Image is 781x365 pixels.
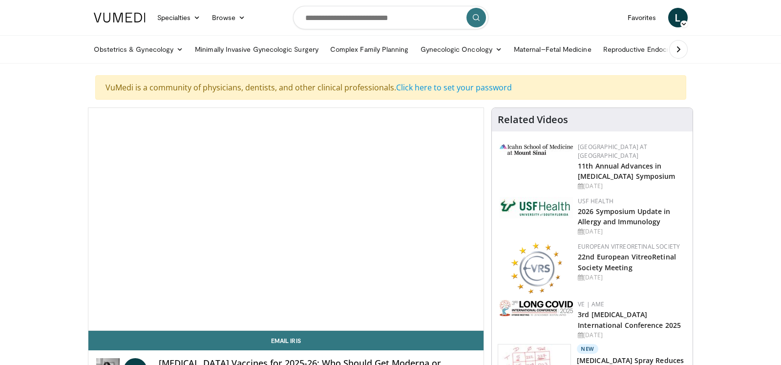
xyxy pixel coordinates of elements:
[578,252,676,272] a: 22nd European VitreoRetinal Society Meeting
[597,40,761,59] a: Reproductive Endocrinology & [MEDICAL_DATA]
[578,143,647,160] a: [GEOGRAPHIC_DATA] at [GEOGRAPHIC_DATA]
[578,300,604,308] a: VE | AME
[622,8,662,27] a: Favorites
[189,40,324,59] a: Minimally Invasive Gynecologic Surgery
[88,331,484,350] a: Email Iris
[498,114,568,126] h4: Related Videos
[578,273,685,282] div: [DATE]
[151,8,207,27] a: Specialties
[578,331,685,340] div: [DATE]
[508,40,597,59] a: Maternal–Fetal Medicine
[578,227,685,236] div: [DATE]
[577,344,598,354] p: New
[578,161,675,181] a: 11th Annual Advances in [MEDICAL_DATA] Symposium
[578,242,680,251] a: European VitreoRetinal Society
[88,108,484,331] video-js: Video Player
[578,310,681,329] a: 3rd [MEDICAL_DATA] International Conference 2025
[415,40,508,59] a: Gynecologic Oncology
[293,6,488,29] input: Search topics, interventions
[94,13,146,22] img: VuMedi Logo
[668,8,688,27] a: L
[396,82,512,93] a: Click here to set your password
[95,75,686,100] div: VuMedi is a community of physicians, dentists, and other clinical professionals.
[500,197,573,218] img: 6ba8804a-8538-4002-95e7-a8f8012d4a11.png.150x105_q85_autocrop_double_scale_upscale_version-0.2.jpg
[578,207,670,226] a: 2026 Symposium Update in Allergy and Immunology
[88,40,190,59] a: Obstetrics & Gynecology
[578,182,685,191] div: [DATE]
[324,40,415,59] a: Complex Family Planning
[500,300,573,316] img: a2792a71-925c-4fc2-b8ef-8d1b21aec2f7.png.150x105_q85_autocrop_double_scale_upscale_version-0.2.jpg
[206,8,251,27] a: Browse
[500,144,573,155] img: 3aa743c9-7c3f-4fab-9978-1464b9dbe89c.png.150x105_q85_autocrop_double_scale_upscale_version-0.2.jpg
[510,242,562,294] img: ee0f788f-b72d-444d-91fc-556bb330ec4c.png.150x105_q85_autocrop_double_scale_upscale_version-0.2.png
[578,197,613,205] a: USF Health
